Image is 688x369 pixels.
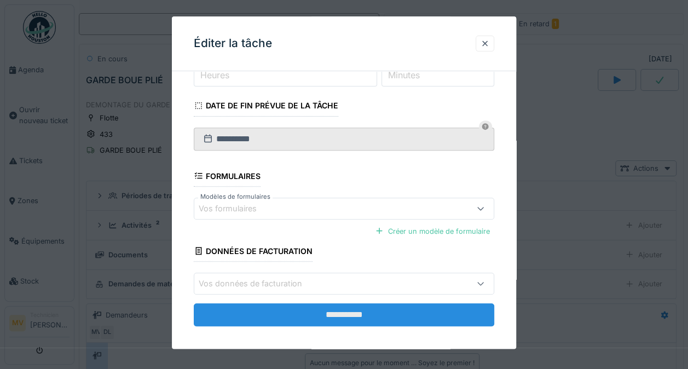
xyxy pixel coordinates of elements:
div: Vos formulaires [199,203,272,215]
div: Créer un modèle de formulaire [371,224,494,239]
div: Date de fin prévue de la tâche [194,98,338,117]
div: Données de facturation [194,243,313,262]
label: Minutes [386,68,422,82]
label: Modèles de formulaires [198,192,273,201]
div: Vos données de facturation [199,278,317,290]
div: Formulaires [194,168,261,187]
label: Heures [198,68,232,82]
h3: Éditer la tâche [194,37,272,50]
